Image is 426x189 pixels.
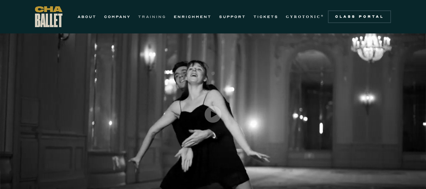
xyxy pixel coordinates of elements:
strong: GYROTONIC [286,15,321,19]
a: home [35,6,62,27]
a: Class Portal [328,10,391,23]
sup: ® [321,14,324,17]
a: TICKETS [254,13,278,21]
a: GYROTONIC® [286,13,324,21]
a: SUPPORT [219,13,246,21]
div: Class Portal [332,14,387,19]
a: ENRICHMENT [174,13,212,21]
a: TRAINING [138,13,166,21]
a: ABOUT [78,13,96,21]
a: COMPANY [104,13,131,21]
